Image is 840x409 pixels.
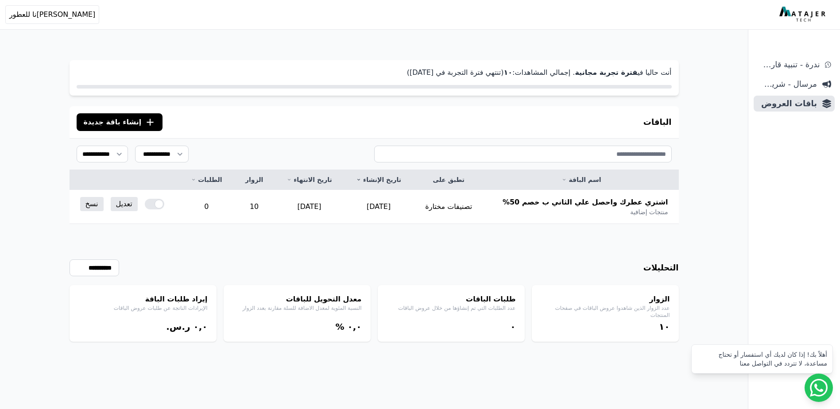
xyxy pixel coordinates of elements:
[285,175,333,184] a: تاريخ الانتهاء
[347,321,361,332] bdi: ۰,۰
[234,190,275,224] td: 10
[190,175,223,184] a: الطلبات
[9,9,95,20] span: [PERSON_NAME]نا للعطور
[643,262,679,274] h3: التحليلات
[84,117,142,127] span: إنشاء باقة جديدة
[5,5,99,24] button: [PERSON_NAME]نا للعطور
[757,78,817,90] span: مرسال - شريط دعاية
[275,190,344,224] td: [DATE]
[335,321,344,332] span: %
[78,305,208,312] p: الإيرادات الناتجة عن طلبات عروض الباقات
[779,7,828,23] img: MatajerTech Logo
[78,294,208,305] h4: إيراد طلبات الباقة
[495,175,668,184] a: اسم الباقة
[413,170,484,190] th: تطبق على
[643,116,672,128] h3: الباقات
[697,350,827,368] div: أهلاً بك! إذا كان لديك أي استفسار أو تحتاج مساعدة، لا تتردد في التواصل معنا
[344,190,413,224] td: [DATE]
[387,320,516,333] div: ۰
[387,294,516,305] h4: طلبات الباقات
[413,190,484,224] td: تصنيفات مختارة
[757,58,820,71] span: ندرة - تنبية قارب علي النفاذ
[193,321,207,332] bdi: ۰,۰
[77,113,163,131] button: إنشاء باقة جديدة
[234,170,275,190] th: الزوار
[232,305,362,312] p: النسبة المئوية لمعدل الاضافة للسلة مقارنة بعدد الزوار
[166,321,190,332] span: ر.س.
[541,320,670,333] div: ١۰
[232,294,362,305] h4: معدل التحويل للباقات
[757,97,817,110] span: باقات العروض
[80,197,104,211] a: نسخ
[541,305,670,319] p: عدد الزوار الذين شاهدوا عروض الباقات في صفحات المنتجات
[541,294,670,305] h4: الزوار
[630,208,668,216] span: منتجات إضافية
[179,190,234,224] td: 0
[503,68,512,77] strong: ١۰
[575,68,637,77] strong: فترة تجربة مجانية
[111,197,138,211] a: تعديل
[355,175,403,184] a: تاريخ الإنشاء
[77,67,672,78] p: أنت حاليا في . إجمالي المشاهدات: (تنتهي فترة التجربة في [DATE])
[387,305,516,312] p: عدد الطلبات التي تم إنشاؤها من خلال عروض الباقات
[503,197,668,208] span: اشتري عطرك واحصل علي الثاني ب خصم 50%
